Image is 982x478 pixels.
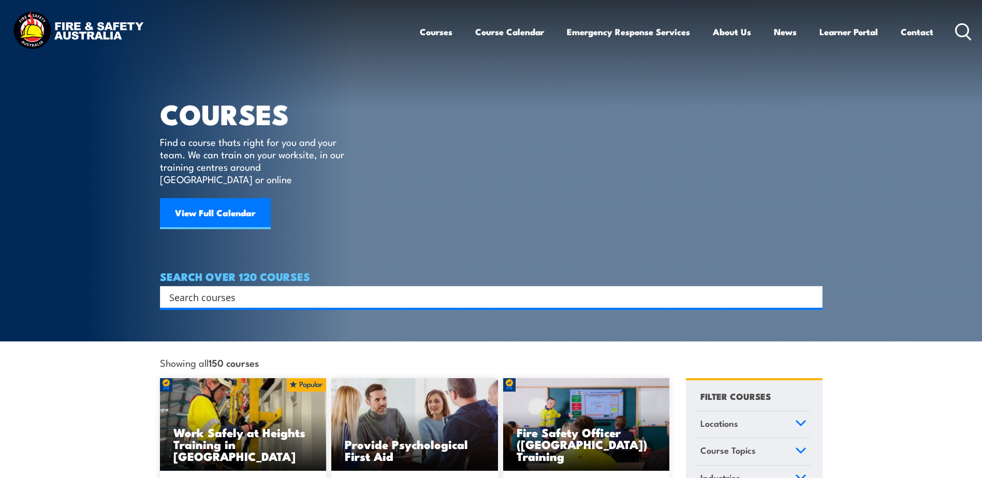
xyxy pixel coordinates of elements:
[331,378,498,471] a: Provide Psychological First Aid
[331,378,498,471] img: Mental Health First Aid Training Course from Fire & Safety Australia
[160,357,259,368] span: Showing all
[774,18,797,46] a: News
[567,18,690,46] a: Emergency Response Services
[700,389,771,403] h4: FILTER COURSES
[696,438,811,465] a: Course Topics
[503,378,670,471] a: Fire Safety Officer ([GEOGRAPHIC_DATA]) Training
[700,443,756,457] span: Course Topics
[160,101,359,126] h1: COURSES
[169,289,800,305] input: Search input
[160,271,823,282] h4: SEARCH OVER 120 COURSES
[345,438,485,462] h3: Provide Psychological First Aid
[696,411,811,438] a: Locations
[517,426,656,462] h3: Fire Safety Officer ([GEOGRAPHIC_DATA]) Training
[713,18,751,46] a: About Us
[171,290,802,304] form: Search form
[420,18,452,46] a: Courses
[209,355,259,369] strong: 150 courses
[160,198,271,229] a: View Full Calendar
[475,18,544,46] a: Course Calendar
[503,378,670,471] img: Fire Safety Advisor
[804,290,819,304] button: Search magnifier button
[819,18,878,46] a: Learner Portal
[160,378,327,471] img: Work Safely at Heights Training (1)
[700,416,738,430] span: Locations
[901,18,933,46] a: Contact
[160,378,327,471] a: Work Safely at Heights Training in [GEOGRAPHIC_DATA]
[173,426,313,462] h3: Work Safely at Heights Training in [GEOGRAPHIC_DATA]
[160,136,349,185] p: Find a course thats right for you and your team. We can train on your worksite, in our training c...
